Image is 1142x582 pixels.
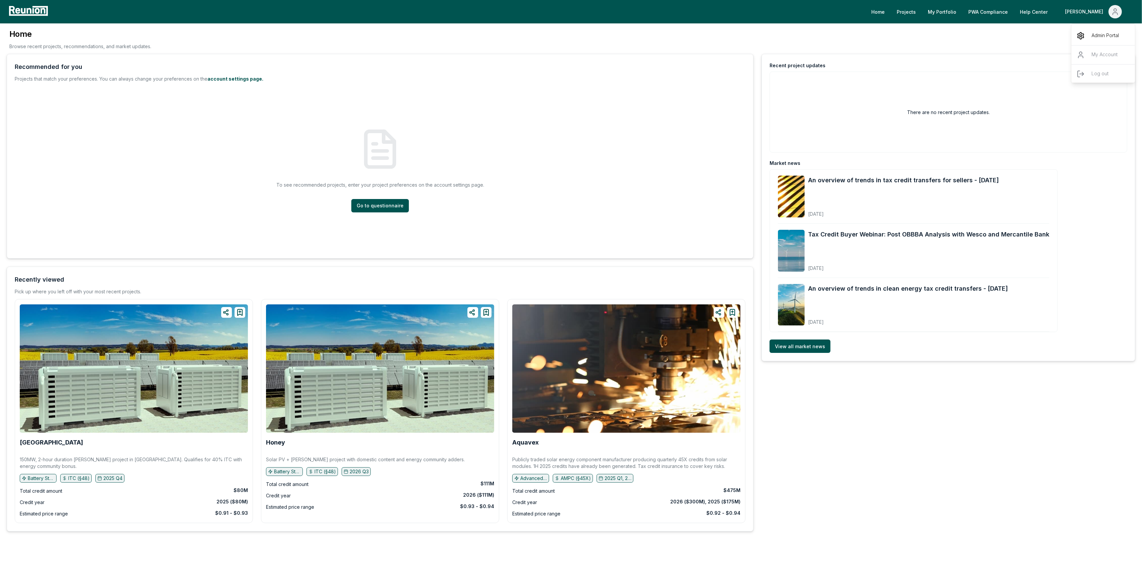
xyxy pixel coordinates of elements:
[9,43,151,50] p: Browse recent projects, recommendations, and market updates.
[891,5,921,18] a: Projects
[266,467,303,476] button: Battery Storage, Solar (Utility)
[512,487,555,495] div: Total credit amount
[20,474,57,483] button: Battery Storage
[20,456,248,470] p: 150MW, 2-hour duration [PERSON_NAME] project in [GEOGRAPHIC_DATA]. Qualifies for 40% ITC with ene...
[20,498,45,506] div: Credit year
[808,176,999,185] a: An overview of trends in tax credit transfers for sellers - [DATE]
[103,475,122,482] p: 2025 Q4
[15,62,82,72] div: Recommended for you
[276,181,484,188] p: To see recommended projects, enter your project preferences on the account settings page.
[15,76,207,82] span: Projects that match your preferences. You can always change your preferences on the
[28,475,55,482] p: Battery Storage
[605,475,631,482] p: 2025 Q1, 2025 Q2, 2025 Q3, 2025 Q4
[512,510,560,518] div: Estimated price range
[808,284,1008,293] a: An overview of trends in clean energy tax credit transfers - [DATE]
[266,503,314,511] div: Estimated price range
[808,314,1008,325] div: [DATE]
[1071,26,1136,86] div: [PERSON_NAME]
[866,5,890,18] a: Home
[68,475,90,482] p: ITC (§48)
[770,160,800,167] div: Market news
[561,475,591,482] p: AMPC (§45X)
[15,275,64,284] div: Recently viewed
[597,474,633,483] button: 2025 Q1, 2025 Q2, 2025 Q3, 2025 Q4
[274,468,301,475] p: Battery Storage, Solar (Utility)
[808,260,1049,272] div: [DATE]
[266,439,285,446] a: Honey
[266,456,465,463] p: Solar PV + [PERSON_NAME] project with domestic content and energy community adders.
[1091,32,1119,40] p: Admin Portal
[315,468,336,475] p: ITC (§48)
[480,480,494,487] div: $111M
[770,62,825,69] div: Recent project updates
[907,109,990,116] h2: There are no recent project updates.
[20,510,68,518] div: Estimated price range
[266,304,494,433] img: Honey
[15,288,141,295] div: Pick up where you left off with your most recent projects.
[866,5,1135,18] nav: Main
[512,304,740,433] img: Aquavex
[963,5,1013,18] a: PWA Compliance
[1091,51,1118,59] p: My Account
[215,510,248,516] div: $0.91 - $0.93
[95,474,124,483] button: 2025 Q4
[216,498,248,505] div: 2025 ($80M)
[20,487,62,495] div: Total credit amount
[778,176,805,217] img: An overview of trends in tax credit transfers for sellers - September 2025
[351,199,409,212] a: Go to questionnaire
[778,230,805,272] img: Tax Credit Buyer Webinar: Post OBBBA Analysis with Wesco and Mercantile Bank
[512,456,740,470] p: Publicly traded solar energy component manufacturer producing quarterly 45X credits from solar mo...
[1060,5,1127,18] button: [PERSON_NAME]
[520,475,547,482] p: Advanced manufacturing
[512,474,549,483] button: Advanced manufacturing
[778,284,805,326] img: An overview of trends in clean energy tax credit transfers - August 2025
[350,468,369,475] p: 2026 Q3
[207,76,263,82] a: account settings page.
[770,339,830,353] a: View all market news
[9,29,151,39] h3: Home
[1065,5,1106,18] div: [PERSON_NAME]
[342,467,371,476] button: 2026 Q3
[460,503,494,510] div: $0.93 - $0.94
[20,439,83,446] a: [GEOGRAPHIC_DATA]
[723,487,740,494] div: $475M
[1071,26,1136,45] a: Admin Portal
[1015,5,1053,18] a: Help Center
[512,498,537,506] div: Credit year
[923,5,962,18] a: My Portfolio
[234,487,248,494] div: $80M
[512,439,539,446] a: Aquavex
[266,492,291,500] div: Credit year
[1091,70,1109,78] p: Log out
[266,480,309,488] div: Total credit amount
[20,304,248,433] img: Rocky Ridge
[463,492,494,498] div: 2026 ($111M)
[670,498,740,505] div: 2026 ($300M), 2025 ($175M)
[808,206,999,217] div: [DATE]
[808,230,1049,239] a: Tax Credit Buyer Webinar: Post OBBBA Analysis with Wesco and Mercantile Bank
[706,510,740,516] div: $0.92 - $0.94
